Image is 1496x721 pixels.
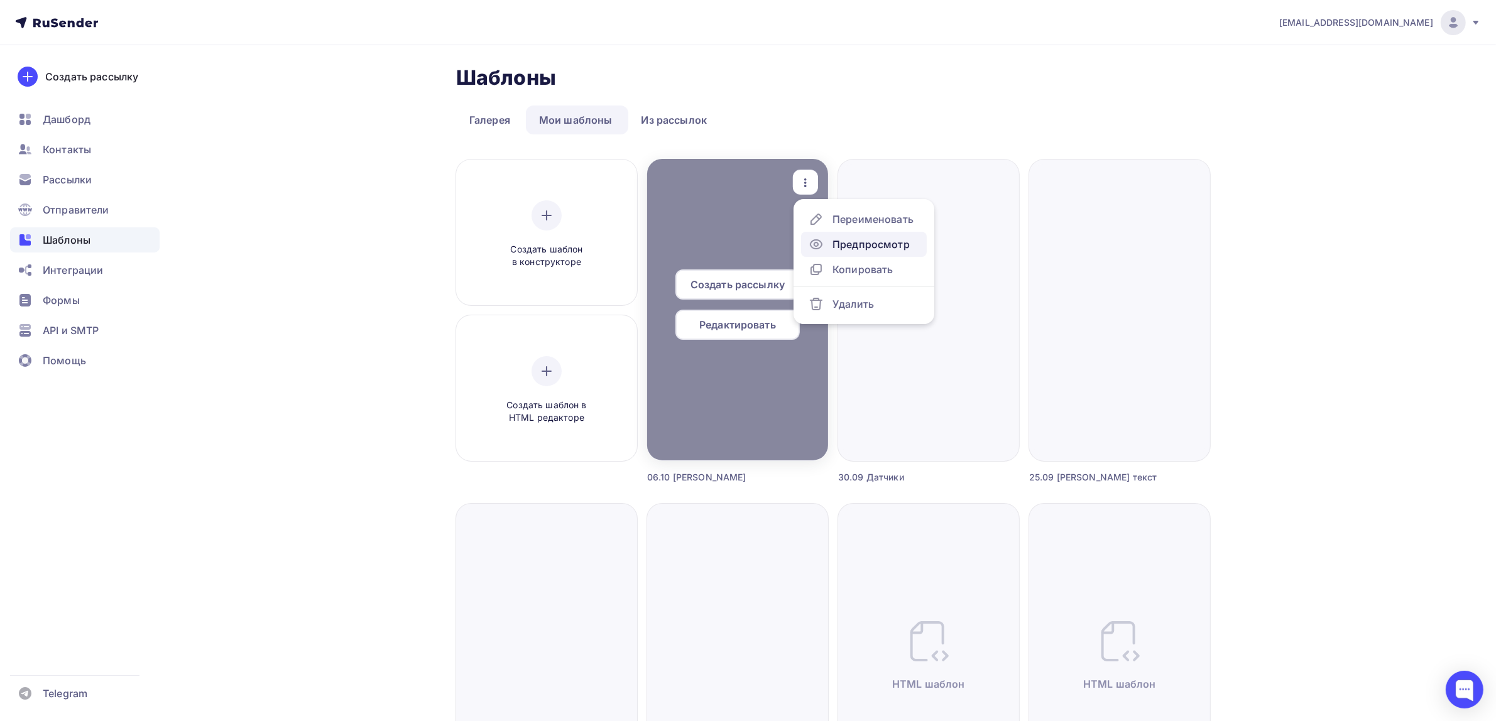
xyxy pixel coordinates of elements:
[456,65,556,90] h2: Шаблоны
[43,202,109,217] span: Отправители
[43,263,103,278] span: Интеграции
[526,106,626,134] a: Мои шаблоны
[10,288,160,313] a: Формы
[1279,10,1481,35] a: [EMAIL_ADDRESS][DOMAIN_NAME]
[833,237,910,252] div: Предпросмотр
[1279,16,1433,29] span: [EMAIL_ADDRESS][DOMAIN_NAME]
[43,686,87,701] span: Telegram
[833,262,893,277] div: Копировать
[1029,471,1165,484] div: 25.09 [PERSON_NAME] текст
[43,293,80,308] span: Формы
[43,232,90,247] span: Шаблоны
[487,243,606,269] span: Создать шаблон в конструкторе
[833,296,874,312] div: Удалить
[10,137,160,162] a: Контакты
[10,227,160,252] a: Шаблоны
[10,107,160,132] a: Дашборд
[43,172,92,187] span: Рассылки
[43,112,90,127] span: Дашборд
[487,399,606,425] span: Создать шаблон в HTML редакторе
[43,353,86,368] span: Помощь
[628,106,721,134] a: Из рассылок
[691,277,785,292] span: Создать рассылку
[10,197,160,222] a: Отправители
[45,69,138,84] div: Создать рассылку
[43,323,99,338] span: API и SMTP
[647,471,783,484] div: 06.10 [PERSON_NAME]
[699,317,776,332] span: Редактировать
[838,471,974,484] div: 30.09 Датчики
[43,142,91,157] span: Контакты
[833,212,914,227] div: Переименовать
[10,167,160,192] a: Рассылки
[456,106,523,134] a: Галерея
